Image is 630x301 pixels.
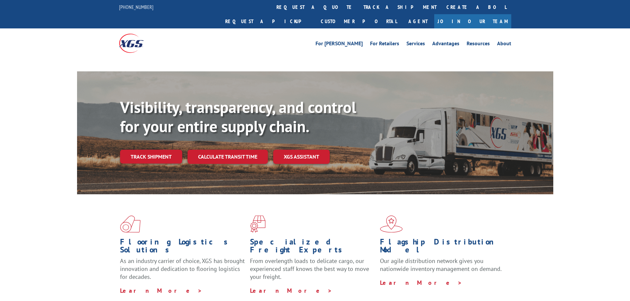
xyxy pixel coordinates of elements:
[220,14,316,28] a: Request a pickup
[250,257,375,286] p: From overlength loads to delicate cargo, our experienced staff knows the best way to move your fr...
[250,287,332,294] a: Learn More >
[434,14,511,28] a: Join Our Team
[188,150,268,164] a: Calculate transit time
[119,4,153,10] a: [PHONE_NUMBER]
[380,257,502,273] span: Our agile distribution network gives you nationwide inventory management on demand.
[120,287,202,294] a: Learn More >
[406,41,425,48] a: Services
[120,150,182,164] a: Track shipment
[250,238,375,257] h1: Specialized Freight Experts
[370,41,399,48] a: For Retailers
[402,14,434,28] a: Agent
[380,215,403,233] img: xgs-icon-flagship-distribution-model-red
[120,97,356,136] b: Visibility, transparency, and control for your entire supply chain.
[467,41,490,48] a: Resources
[120,257,245,281] span: As an industry carrier of choice, XGS has brought innovation and dedication to flooring logistics...
[316,14,402,28] a: Customer Portal
[120,215,141,233] img: xgs-icon-total-supply-chain-intelligence-red
[120,238,245,257] h1: Flooring Logistics Solutions
[380,238,505,257] h1: Flagship Distribution Model
[432,41,459,48] a: Advantages
[315,41,363,48] a: For [PERSON_NAME]
[497,41,511,48] a: About
[273,150,330,164] a: XGS ASSISTANT
[250,215,266,233] img: xgs-icon-focused-on-flooring-red
[380,279,462,286] a: Learn More >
